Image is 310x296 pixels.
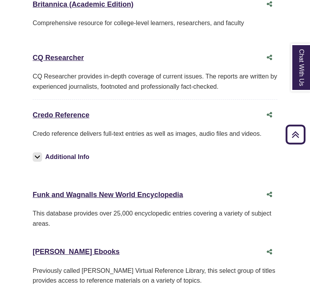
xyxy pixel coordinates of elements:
div: CQ Researcher provides in-depth coverage of current issues. The reports are written by experience... [33,71,277,91]
button: Share this database [262,50,277,65]
a: Britannica (Academic Edition) [33,0,133,8]
p: Previously called [PERSON_NAME] Virtual Reference Library, this select group of titles provides a... [33,266,277,286]
a: CQ Researcher [33,54,84,62]
button: Share this database [262,187,277,202]
p: Credo reference delivers full-text entries as well as images, audio files and videos. [33,129,277,139]
button: Share this database [262,108,277,122]
div: This database provides over 25,000 encyclopedic entries covering a variety of subject areas. [33,208,277,228]
button: Share this database [262,245,277,259]
p: Comprehensive resource for college-level learners, researchers, and faculty [33,18,277,28]
button: Additional Info [33,152,92,163]
a: Back to Top [283,129,308,140]
a: [PERSON_NAME] Ebooks [33,248,120,256]
a: Credo Reference [33,111,89,119]
a: Funk and Wagnalls New World Encyclopedia [33,191,183,199]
